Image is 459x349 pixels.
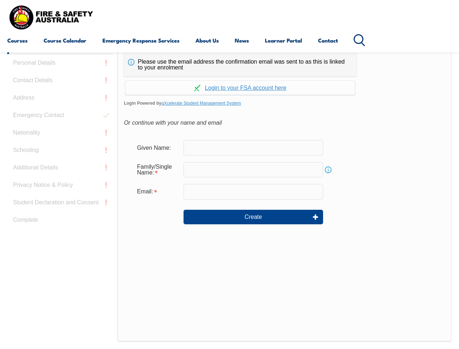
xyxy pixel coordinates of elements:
div: Email is required. [131,185,184,198]
a: Courses [7,32,28,49]
a: Info [323,165,333,175]
span: Login Powered by [124,98,445,109]
a: News [235,32,249,49]
a: About Us [196,32,219,49]
a: Contact [318,32,338,49]
button: Create [184,210,323,224]
a: aXcelerate Student Management System [161,101,241,106]
img: Log in withaxcelerate [194,85,201,91]
a: Emergency Response Services [102,32,180,49]
div: Family/Single Name is required. [131,160,184,180]
div: Or continue with your name and email [124,117,445,128]
a: Learner Portal [265,32,302,49]
div: Please use the email address the confirmation email was sent to as this is linked to your enrolment [124,53,357,76]
div: Given Name: [131,141,184,155]
a: Course Calendar [44,32,86,49]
